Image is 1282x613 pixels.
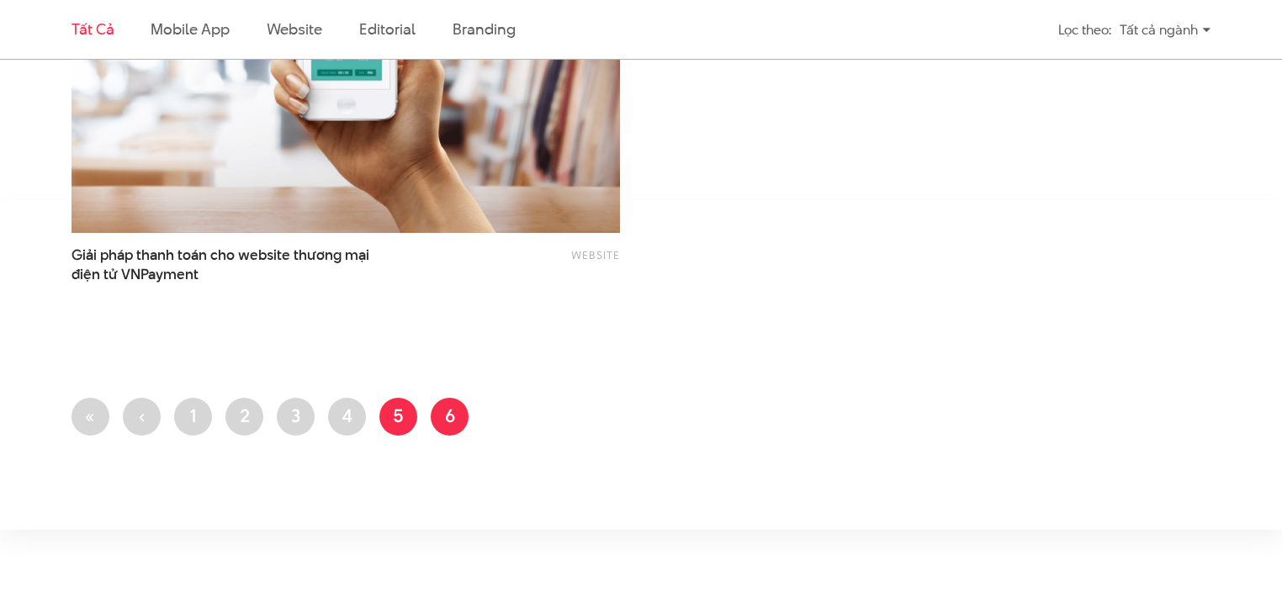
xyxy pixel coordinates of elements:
[151,18,229,40] a: Mobile app
[72,246,373,284] a: Giải pháp thanh toán cho website thương mạiđiện tử VNPayment
[1058,15,1111,45] div: Lọc theo:
[72,18,114,40] a: Tất cả
[379,398,417,436] a: 5
[453,18,515,40] a: Branding
[225,398,263,436] a: 2
[277,398,315,436] a: 3
[267,18,322,40] a: Website
[1120,15,1210,45] div: Tất cả ngành
[72,265,199,284] span: điện tử VNPayment
[359,18,416,40] a: Editorial
[85,403,96,428] span: «
[174,398,212,436] a: 1
[72,246,373,284] span: Giải pháp thanh toán cho website thương mại
[139,403,146,428] span: ‹
[571,247,620,262] a: Website
[328,398,366,436] a: 4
